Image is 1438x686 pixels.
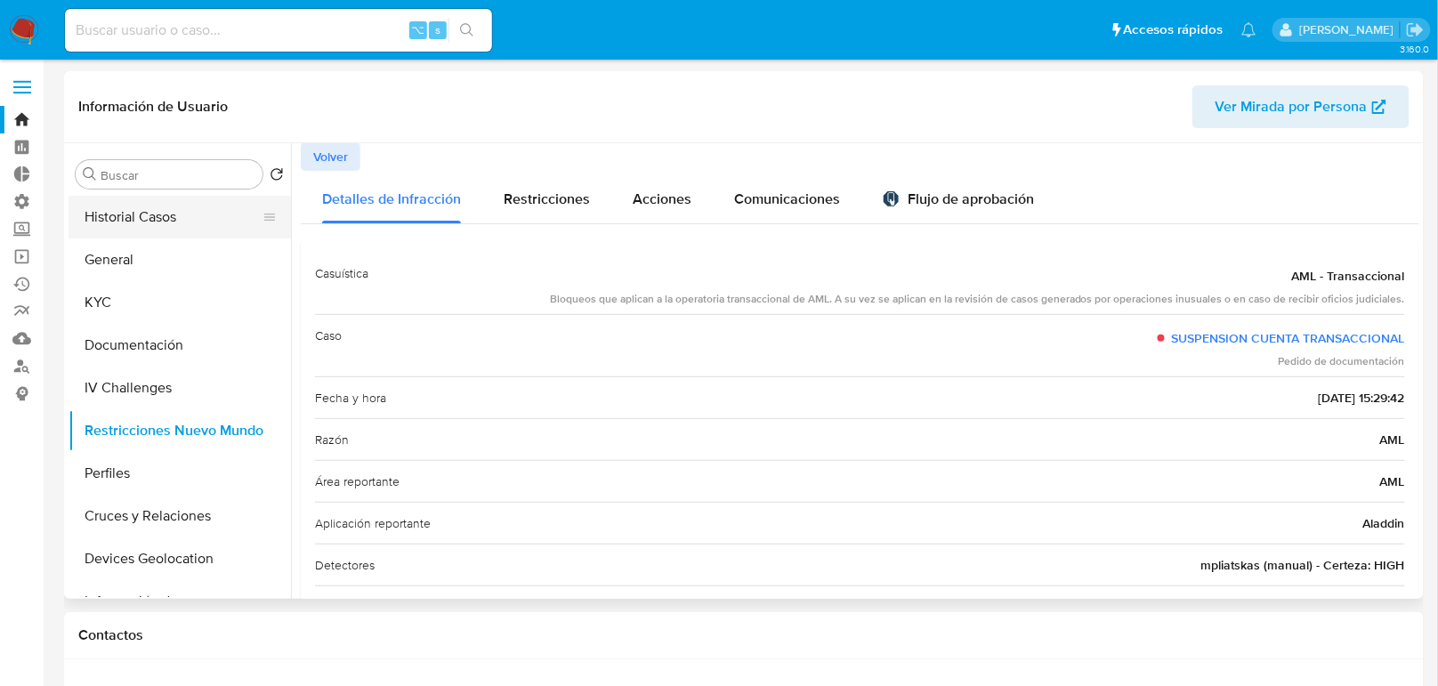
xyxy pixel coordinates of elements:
span: ⌥ [411,21,424,38]
span: Accesos rápidos [1124,20,1224,39]
a: Notificaciones [1241,22,1256,37]
span: s [435,21,440,38]
span: Ver Mirada por Persona [1216,85,1368,128]
button: Perfiles [69,452,291,495]
p: mariana.bardanca@mercadolibre.com [1299,21,1400,38]
a: Salir [1406,20,1425,39]
button: Restricciones Nuevo Mundo [69,409,291,452]
button: Buscar [83,167,97,182]
input: Buscar usuario o caso... [65,19,492,42]
button: Volver al orden por defecto [270,167,284,187]
button: Cruces y Relaciones [69,495,291,537]
h1: Contactos [78,626,1410,644]
button: KYC [69,281,291,324]
button: IV Challenges [69,367,291,409]
button: General [69,238,291,281]
button: Ver Mirada por Persona [1192,85,1410,128]
h1: Información de Usuario [78,98,228,116]
button: Historial Casos [69,196,277,238]
button: Devices Geolocation [69,537,291,580]
button: Documentación [69,324,291,367]
button: search-icon [448,18,485,43]
input: Buscar [101,167,255,183]
button: Información de accesos [69,580,291,623]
